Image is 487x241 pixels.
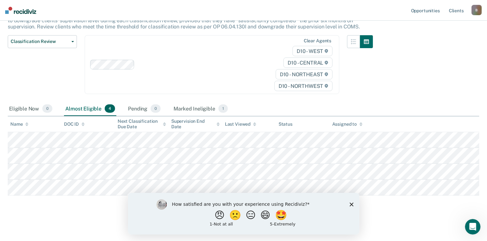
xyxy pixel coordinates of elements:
[8,35,77,48] button: Classification Review
[127,102,162,116] div: Pending0
[64,121,85,127] div: DOC ID
[471,5,482,15] button: B
[172,102,229,116] div: Marked Ineligible1
[5,7,36,14] img: Recidiviz
[8,102,54,116] div: Eligible Now0
[105,104,115,113] span: 4
[218,104,228,113] span: 1
[151,104,161,113] span: 0
[332,121,363,127] div: Assigned to
[283,58,333,68] span: D10 - CENTRAL
[465,219,481,235] iframe: Intercom live chat
[11,39,69,44] span: Classification Review
[42,104,52,113] span: 0
[274,81,333,91] span: D10 - NORTHWEST
[276,69,333,79] span: D10 - NORTHEAST
[292,46,333,56] span: D10 - WEST
[279,121,292,127] div: Status
[10,121,28,127] div: Name
[225,121,256,127] div: Last Viewed
[118,119,166,130] div: Next Classification Due Date
[304,38,331,44] div: Clear agents
[171,119,220,130] div: Supervision End Date
[128,193,359,235] iframe: Survey by Kim from Recidiviz
[64,102,116,116] div: Almost Eligible4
